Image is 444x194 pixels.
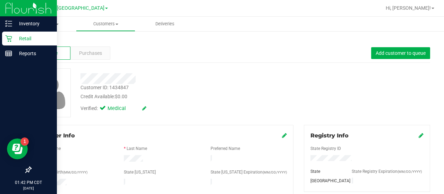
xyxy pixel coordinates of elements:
span: (MM/DD/YYYY) [63,170,87,174]
label: State Registry Expiration [352,168,422,175]
span: Deliveries [146,21,184,27]
p: Inventory [12,19,54,28]
label: Preferred Name [211,145,240,152]
iframe: Resource center [7,138,28,159]
span: (MM/DD/YYYY) [263,170,287,174]
div: Verified: [80,105,146,112]
span: Registry Info [310,132,349,139]
p: 01:42 PM CDT [3,179,54,186]
div: [GEOGRAPHIC_DATA] [305,178,347,184]
iframe: Resource center unread badge [20,137,29,146]
span: $0.00 [115,94,127,99]
label: Date of Birth [40,169,87,175]
p: [DATE] [3,186,54,191]
a: Customers [76,17,135,31]
label: State [US_STATE] [124,169,156,175]
label: Last Name [127,145,147,152]
span: Add customer to queue [376,50,426,56]
span: Medical [108,105,135,112]
inline-svg: Inventory [5,20,12,27]
inline-svg: Reports [5,50,12,57]
label: State Registry ID [310,145,341,152]
div: Credit Available: [80,93,275,100]
p: Reports [12,49,54,58]
div: State [305,168,347,175]
span: (MM/DD/YYYY) [398,170,422,174]
span: TX Austin [GEOGRAPHIC_DATA] [34,5,104,11]
inline-svg: Retail [5,35,12,42]
p: Retail [12,34,54,43]
div: Customer ID: 1434847 [80,84,129,91]
span: Customers [76,21,135,27]
span: Purchases [79,50,102,57]
label: State [US_STATE] Expiration [211,169,287,175]
span: Hi, [PERSON_NAME]! [386,5,431,11]
button: Add customer to queue [371,47,430,59]
a: Deliveries [135,17,195,31]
